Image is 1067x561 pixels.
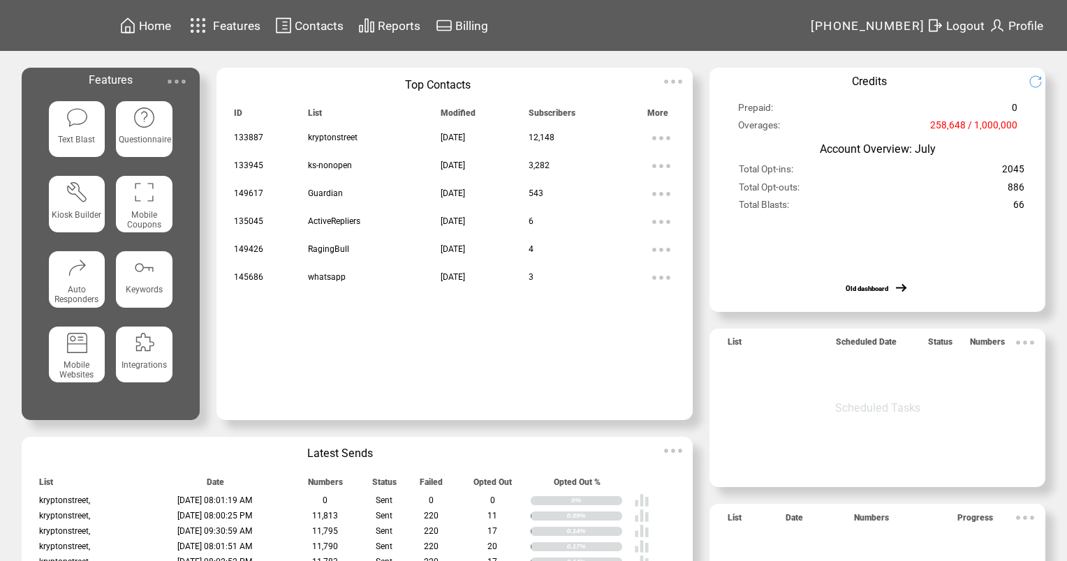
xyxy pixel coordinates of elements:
img: poll%20-%20white.svg [634,539,649,554]
span: 3,282 [529,160,550,170]
span: 543 [529,188,543,198]
span: Reports [378,19,420,33]
span: Contacts [295,19,344,33]
span: 145686 [234,272,263,282]
div: 0.09% [567,511,622,520]
img: ellypsis.svg [647,208,675,236]
span: [DATE] 08:00:25 PM [177,511,253,521]
span: 149617 [234,188,263,198]
span: 133945 [234,160,263,170]
span: Auto Responders [54,285,98,304]
span: 3 [529,272,533,282]
img: ellypsis.svg [647,264,675,292]
span: [DATE] [441,272,465,282]
span: Integrations [122,360,167,370]
span: Subscribers [529,108,575,124]
span: [DATE] [441,160,465,170]
span: Failed [420,477,443,493]
img: refresh.png [1029,75,1053,89]
span: Opted Out [473,477,512,493]
span: Opted Out % [554,477,601,493]
span: Logout [946,19,985,33]
span: Sent [376,526,392,536]
a: Integrations [116,327,172,391]
img: auto-responders.svg [66,256,89,279]
a: Mobile Coupons [116,176,172,240]
span: 6 [529,216,533,226]
img: creidtcard.svg [436,17,452,34]
span: Credits [852,75,887,88]
img: ellypsis.svg [163,68,191,96]
span: 2045 [1002,163,1024,181]
img: keywords.svg [133,256,156,279]
span: List [39,477,53,493]
img: profile.svg [989,17,1006,34]
a: Features [184,12,263,39]
span: 133887 [234,133,263,142]
img: contacts.svg [275,17,292,34]
span: List [728,513,742,529]
span: Billing [455,19,488,33]
span: [DATE] 08:01:19 AM [177,495,253,505]
span: ID [234,108,242,124]
a: Contacts [273,15,346,36]
img: ellypsis.svg [647,236,675,264]
a: Logout [925,15,987,36]
span: Keywords [126,285,163,294]
span: 135045 [234,216,263,226]
span: 20 [487,541,497,551]
span: ks-nonopen [308,160,352,170]
span: Questionnaire [119,135,171,144]
span: Account Overview: July [820,142,936,156]
span: Home [139,19,171,33]
span: Features [213,19,260,33]
span: Numbers [854,513,889,529]
span: kryptonstreet [308,133,358,142]
span: 886 [1008,181,1024,199]
span: Total Blasts: [739,199,789,216]
img: home.svg [119,17,136,34]
span: 0 [323,495,328,505]
span: 11,813 [312,511,338,521]
img: poll%20-%20white.svg [634,493,649,508]
span: [DATE] [441,133,465,142]
img: ellypsis.svg [647,180,675,208]
a: Billing [434,15,490,36]
span: Mobile Coupons [127,210,161,230]
img: exit.svg [927,17,943,34]
span: 258,648 / 1,000,000 [930,119,1017,137]
span: [DATE] [441,216,465,226]
div: 0.17% [567,542,622,551]
img: poll%20-%20white.svg [634,508,649,523]
img: questionnaire.svg [133,106,156,129]
span: List [728,337,742,353]
span: whatsapp [308,272,346,282]
span: Date [207,477,224,493]
span: 11,790 [312,541,338,551]
img: mobile-websites.svg [66,331,89,354]
span: [DATE] [441,244,465,254]
span: 66 [1013,199,1024,216]
a: Keywords [116,251,172,315]
span: 4 [529,244,533,254]
span: Latest Sends [307,447,373,460]
span: Prepaid: [738,102,773,119]
span: More [647,108,668,124]
span: Sent [376,495,392,505]
span: [DATE] [441,188,465,198]
span: Sent [376,541,392,551]
a: Reports [356,15,422,36]
span: 0 [490,495,495,505]
a: Home [117,15,173,36]
span: RagingBull [308,244,349,254]
a: Old dashboard [846,285,888,292]
span: kryptonstreet, [39,526,90,536]
span: Guardian [308,188,343,198]
span: 220 [424,526,439,536]
img: ellypsis.svg [659,437,687,465]
a: Mobile Websites [49,327,105,391]
span: Scheduled Tasks [835,401,920,414]
img: features.svg [186,14,210,37]
span: Text Blast [58,135,95,144]
span: Mobile Websites [59,360,94,380]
